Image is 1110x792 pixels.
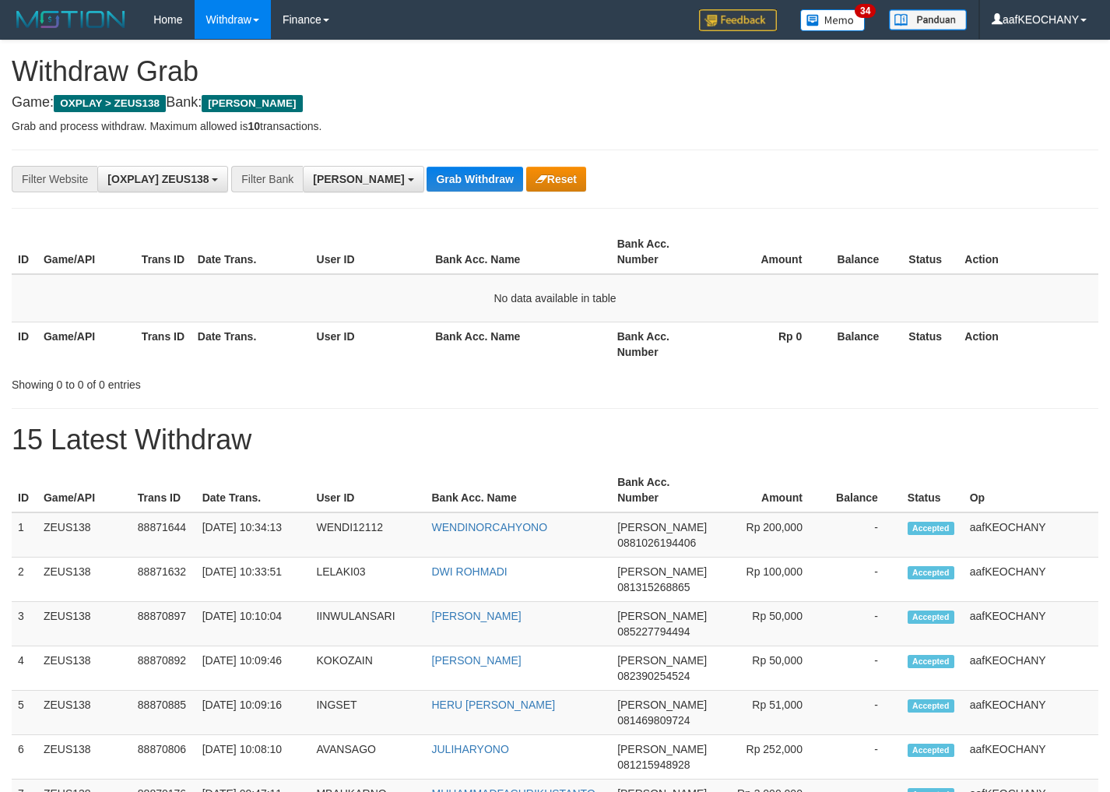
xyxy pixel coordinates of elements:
[310,735,425,780] td: AVANSAGO
[248,120,260,132] strong: 10
[432,654,522,667] a: [PERSON_NAME]
[908,522,954,535] span: Accepted
[617,699,707,711] span: [PERSON_NAME]
[310,602,425,646] td: IINWULANSARI
[132,558,196,602] td: 88871632
[12,230,37,274] th: ID
[713,468,826,512] th: Amount
[37,735,132,780] td: ZEUS138
[310,646,425,691] td: KOKOZAIN
[964,646,1098,691] td: aafKEOCHANY
[107,173,209,185] span: [OXPLAY] ZEUS138
[617,714,690,727] span: Copy 081469809724 to clipboard
[617,670,690,682] span: Copy 082390254524 to clipboard
[429,322,610,366] th: Bank Acc. Name
[889,9,967,30] img: panduan.png
[231,166,303,192] div: Filter Bank
[964,602,1098,646] td: aafKEOCHANY
[908,566,954,579] span: Accepted
[37,558,132,602] td: ZEUS138
[617,610,707,622] span: [PERSON_NAME]
[432,565,508,578] a: DWI ROHMADI
[826,512,901,558] td: -
[37,646,132,691] td: ZEUS138
[313,173,404,185] span: [PERSON_NAME]
[12,166,97,192] div: Filter Website
[958,322,1098,366] th: Action
[432,521,548,533] a: WENDINORCAHYONO
[191,322,311,366] th: Date Trans.
[12,602,37,646] td: 3
[12,118,1098,134] p: Grab and process withdraw. Maximum allowed is transactions.
[191,230,311,274] th: Date Trans.
[12,691,37,735] td: 5
[825,230,902,274] th: Balance
[12,558,37,602] td: 2
[709,230,826,274] th: Amount
[432,610,522,622] a: [PERSON_NAME]
[310,512,425,558] td: WENDI12112
[617,759,690,771] span: Copy 081215948928 to clipboard
[826,602,901,646] td: -
[908,744,954,757] span: Accepted
[617,537,696,549] span: Copy 0881026194406 to clipboard
[196,735,311,780] td: [DATE] 10:08:10
[713,512,826,558] td: Rp 200,000
[964,558,1098,602] td: aafKEOCHANY
[37,691,132,735] td: ZEUS138
[901,468,964,512] th: Status
[432,699,556,711] a: HERU [PERSON_NAME]
[958,230,1098,274] th: Action
[12,95,1098,111] h4: Game: Bank:
[908,655,954,668] span: Accepted
[526,167,586,192] button: Reset
[699,9,777,31] img: Feedback.jpg
[713,602,826,646] td: Rp 50,000
[855,4,876,18] span: 34
[12,371,451,392] div: Showing 0 to 0 of 0 entries
[617,625,690,638] span: Copy 085227794494 to clipboard
[97,166,228,192] button: [OXPLAY] ZEUS138
[617,654,707,667] span: [PERSON_NAME]
[54,95,166,112] span: OXPLAY > ZEUS138
[617,565,707,578] span: [PERSON_NAME]
[826,735,901,780] td: -
[37,230,135,274] th: Game/API
[12,56,1098,87] h1: Withdraw Grab
[826,558,901,602] td: -
[426,468,612,512] th: Bank Acc. Name
[826,691,901,735] td: -
[429,230,610,274] th: Bank Acc. Name
[713,691,826,735] td: Rp 51,000
[196,558,311,602] td: [DATE] 10:33:51
[196,468,311,512] th: Date Trans.
[902,230,958,274] th: Status
[132,646,196,691] td: 88870892
[713,558,826,602] td: Rp 100,000
[196,691,311,735] td: [DATE] 10:09:16
[311,230,430,274] th: User ID
[12,274,1098,322] td: No data available in table
[196,602,311,646] td: [DATE] 10:10:04
[964,691,1098,735] td: aafKEOCHANY
[908,611,954,624] span: Accepted
[37,602,132,646] td: ZEUS138
[12,512,37,558] td: 1
[310,691,425,735] td: INGSET
[37,512,132,558] td: ZEUS138
[135,230,191,274] th: Trans ID
[196,512,311,558] td: [DATE] 10:34:13
[132,691,196,735] td: 88870885
[611,468,713,512] th: Bank Acc. Number
[12,646,37,691] td: 4
[826,646,901,691] td: -
[12,8,130,31] img: MOTION_logo.png
[617,743,707,755] span: [PERSON_NAME]
[611,230,709,274] th: Bank Acc. Number
[132,512,196,558] td: 88871644
[713,735,826,780] td: Rp 252,000
[196,646,311,691] td: [DATE] 10:09:46
[825,322,902,366] th: Balance
[135,322,191,366] th: Trans ID
[713,646,826,691] td: Rp 50,000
